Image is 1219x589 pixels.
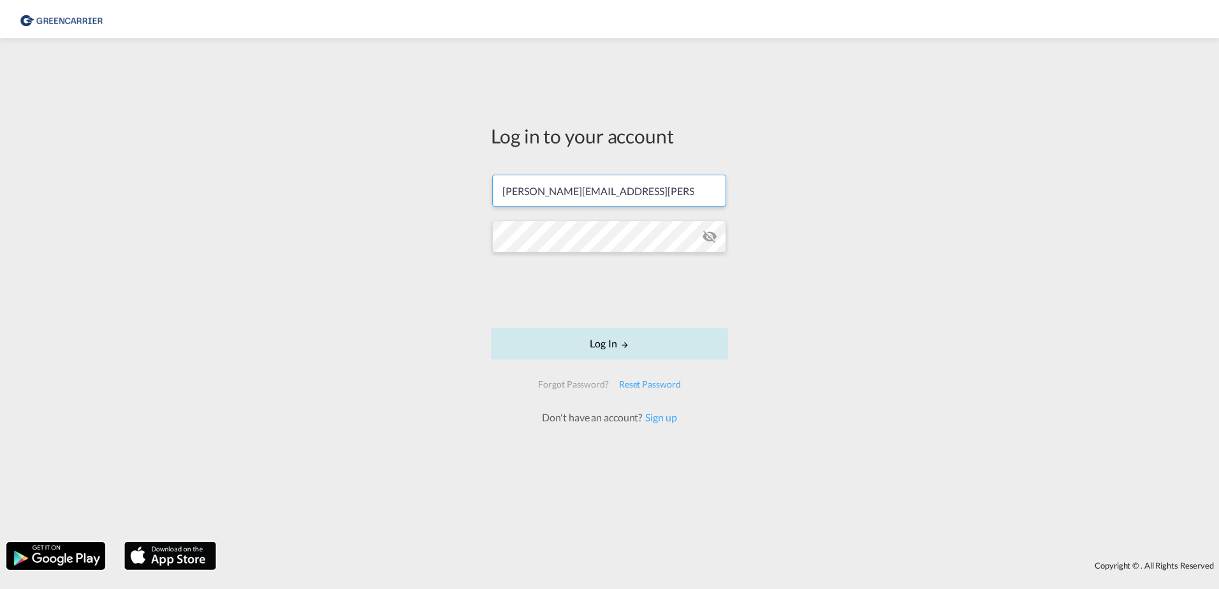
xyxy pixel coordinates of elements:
div: Copyright © . All Rights Reserved [223,555,1219,576]
div: Log in to your account [491,122,728,149]
input: Enter email/phone number [492,175,726,207]
img: apple.png [123,541,217,571]
iframe: reCAPTCHA [513,265,706,315]
a: Sign up [642,411,676,423]
div: Reset Password [614,373,686,396]
button: LOGIN [491,328,728,360]
img: 757bc1808afe11efb73cddab9739634b.png [19,5,105,34]
div: Forgot Password? [533,373,613,396]
div: Don't have an account? [528,411,690,425]
md-icon: icon-eye-off [702,229,717,244]
img: google.png [5,541,106,571]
